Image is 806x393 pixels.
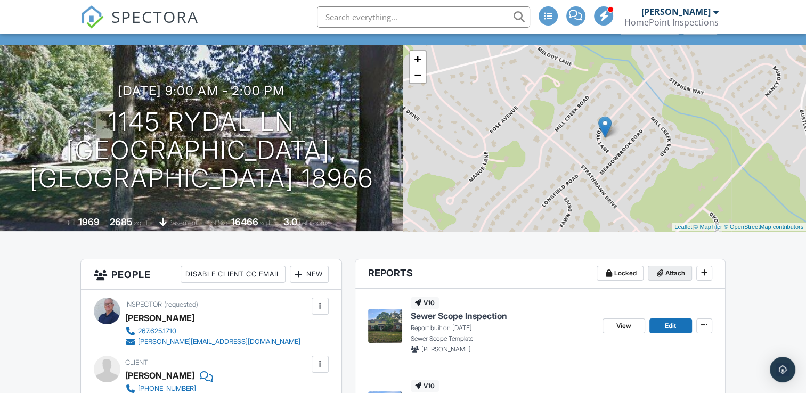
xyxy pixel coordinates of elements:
a: Zoom in [410,51,426,67]
div: 1969 [78,216,100,227]
div: 3.0 [283,216,297,227]
a: 267.625.1710 [125,326,300,337]
span: Lot Size [207,219,230,227]
h3: People [81,259,341,290]
a: SPECTORA [80,14,199,37]
div: Open Intercom Messenger [770,357,795,382]
span: Built [65,219,77,227]
span: SPECTORA [111,5,199,28]
span: Inspector [125,300,162,308]
div: HomePoint Inspections [624,17,719,28]
h3: [DATE] 9:00 am - 2:00 pm [118,84,284,98]
div: 16466 [231,216,258,227]
a: Zoom out [410,67,426,83]
img: The Best Home Inspection Software - Spectora [80,5,104,29]
div: [PERSON_NAME] [641,6,711,17]
div: [PERSON_NAME] [125,367,194,383]
div: | [672,223,806,232]
div: New [290,266,329,283]
span: sq.ft. [260,219,273,227]
span: Client [125,358,148,366]
span: bathrooms [299,219,329,227]
span: basement [168,219,197,227]
div: [PERSON_NAME][EMAIL_ADDRESS][DOMAIN_NAME] [138,338,300,346]
a: © MapTiler [694,224,722,230]
div: [PERSON_NAME] [125,310,194,326]
span: (requested) [164,300,198,308]
div: [PHONE_NUMBER] [138,384,196,393]
a: Leaflet [674,224,692,230]
div: 267.625.1710 [138,327,176,335]
input: Search everything... [317,6,530,28]
div: 2685 [110,216,133,227]
h1: 1145 Rydal Ln [GEOGRAPHIC_DATA], [GEOGRAPHIC_DATA] 18966 [17,108,386,192]
div: Client View [620,20,679,34]
a: © OpenStreetMap contributors [724,224,803,230]
a: [PERSON_NAME][EMAIL_ADDRESS][DOMAIN_NAME] [125,337,300,347]
div: More [683,20,718,34]
span: sq. ft. [134,219,149,227]
div: Disable Client CC Email [181,266,286,283]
